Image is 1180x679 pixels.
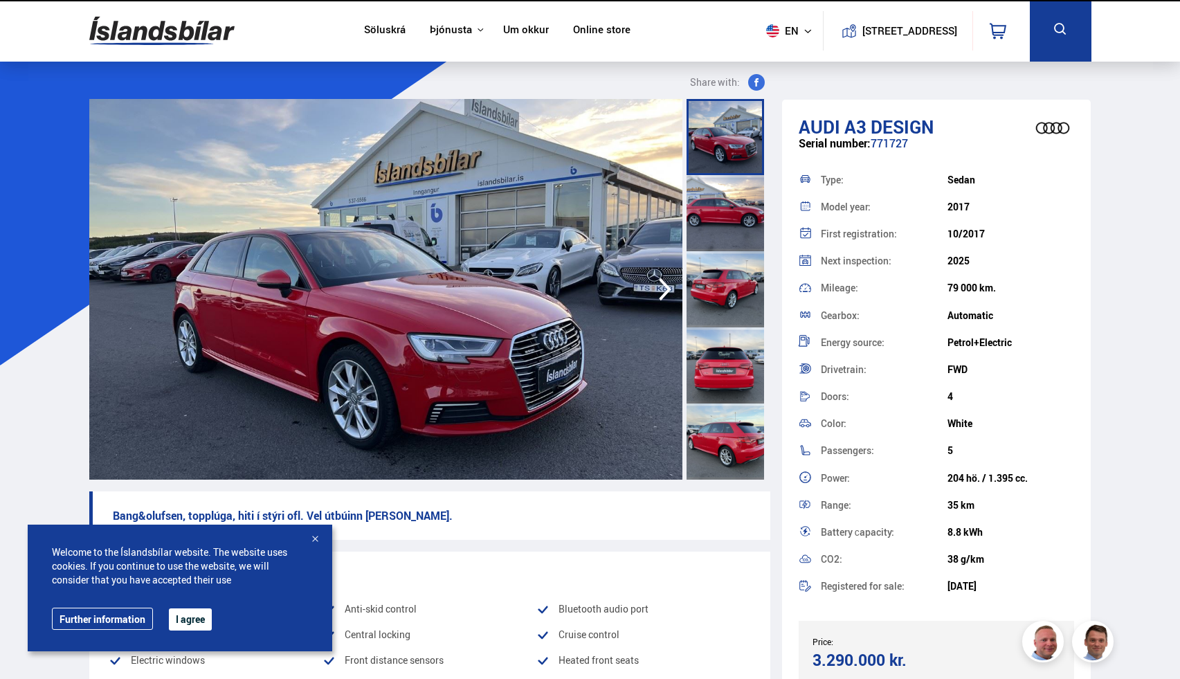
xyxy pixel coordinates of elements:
img: FbJEzSuNWCJXmdc-.webp [1074,623,1116,664]
span: Share with: [690,74,740,91]
div: 771727 [799,137,1075,164]
div: 4 [947,391,1074,402]
div: Type: [821,175,947,185]
div: 35 km [947,500,1074,511]
div: Registered for sale: [821,581,947,591]
span: en [761,24,795,37]
li: Anti-skid control [323,601,536,617]
span: A3 DESIGN [844,114,934,139]
a: [STREET_ADDRESS] [830,11,965,51]
div: Automatic [947,310,1074,321]
div: [DATE] [947,581,1074,592]
li: Cruise control [536,626,750,643]
div: Sedan [947,174,1074,185]
li: Front distance sensors [323,652,536,669]
button: [STREET_ADDRESS] [868,25,952,37]
li: Bluetooth audio port [536,601,750,617]
div: Range: [821,500,947,510]
div: First registration: [821,229,947,239]
span: Welcome to the Íslandsbílar website. The website uses cookies. If you continue to use the website... [52,545,308,587]
div: CO2: [821,554,947,564]
a: Further information [52,608,153,630]
span: Serial number: [799,136,871,151]
div: Price: [813,637,936,646]
div: 2017 [947,201,1074,212]
div: Drivetrain: [821,365,947,374]
img: svg+xml;base64,PHN2ZyB4bWxucz0iaHR0cDovL3d3dy53My5vcmcvMjAwMC9zdmciIHdpZHRoPSI1MTIiIGhlaWdodD0iNT... [766,24,779,37]
a: Söluskrá [364,24,406,38]
div: Color: [821,419,947,428]
div: Petrol+Electric [947,337,1074,348]
a: Online store [573,24,630,38]
div: 2025 [947,255,1074,266]
div: 5 [947,445,1074,456]
img: siFngHWaQ9KaOqBr.png [1024,623,1066,664]
div: 204 hö. / 1.395 cc. [947,473,1074,484]
div: Popular equipment [109,563,751,583]
div: Mileage: [821,283,947,293]
img: 1307374.jpeg [89,99,682,480]
button: I agree [169,608,212,631]
span: Audi [799,114,840,139]
div: 8.8 kWh [947,527,1074,538]
div: Doors: [821,392,947,401]
div: Power: [821,473,947,483]
li: Heated front seats [536,652,750,669]
div: White [947,418,1074,429]
div: Battery сapacity: [821,527,947,537]
img: brand logo [1025,107,1080,150]
div: Next inspection: [821,256,947,266]
p: Bang&olufsen, topplúga, hiti í stýri ofl. Vel útbúinn [PERSON_NAME]. [89,491,770,540]
div: Model year: [821,202,947,212]
img: G0Ugv5HjCgRt.svg [89,8,235,53]
div: 10/2017 [947,228,1074,239]
li: Electric windows [109,652,323,669]
div: Energy source: [821,338,947,347]
div: Gearbox: [821,311,947,320]
button: en [761,10,823,51]
button: Share with: [684,74,770,91]
li: Central locking [323,626,536,643]
a: Um okkur [503,24,549,38]
div: 38 g/km [947,554,1074,565]
div: Passengers: [821,446,947,455]
button: Þjónusta [430,24,472,37]
div: FWD [947,364,1074,375]
div: 3.290.000 kr. [813,651,932,669]
div: 79 000 km. [947,282,1074,293]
